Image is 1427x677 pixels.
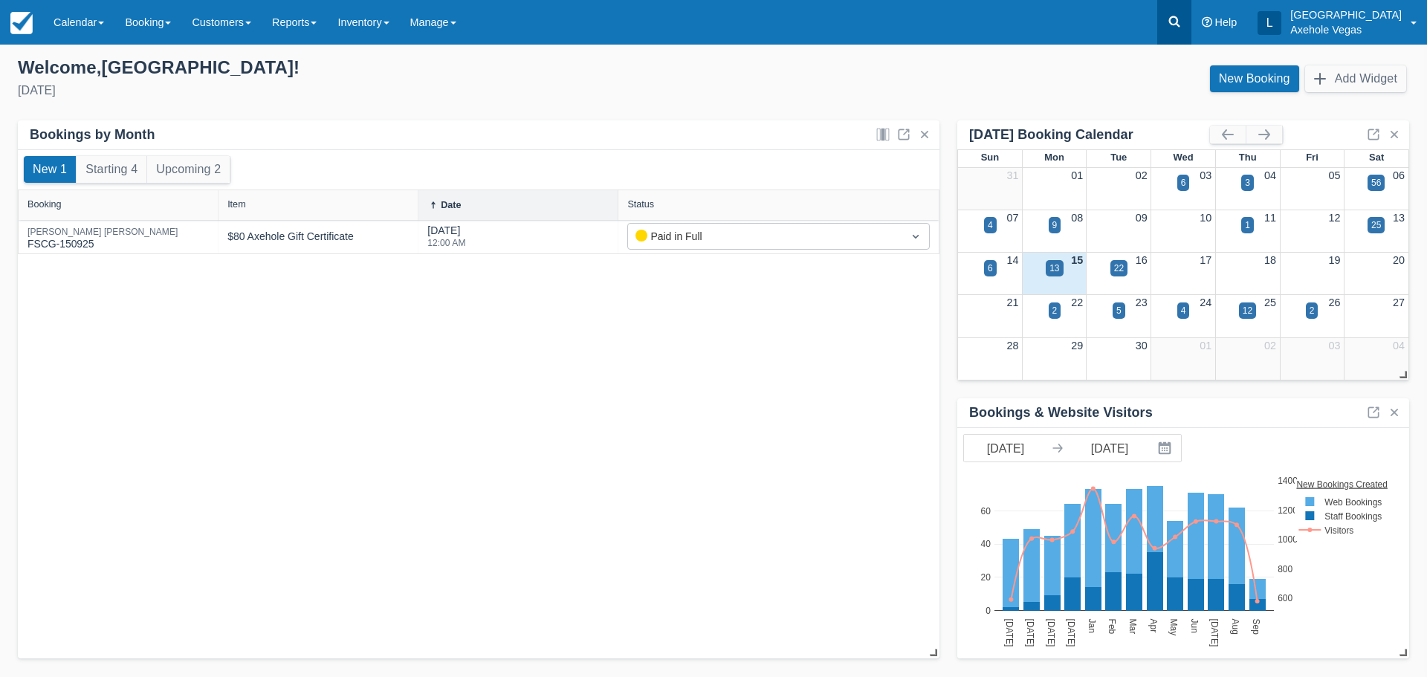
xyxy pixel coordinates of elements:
[1200,340,1211,352] a: 01
[1071,169,1083,181] a: 01
[1328,254,1340,266] a: 19
[1202,17,1212,27] i: Help
[1181,304,1186,317] div: 4
[1393,254,1405,266] a: 20
[24,156,76,183] button: New 1
[1071,212,1083,224] a: 08
[427,239,465,247] div: 12:00 AM
[147,156,230,183] button: Upcoming 2
[1136,254,1148,266] a: 16
[1393,169,1405,181] a: 06
[1393,340,1405,352] a: 04
[427,223,465,256] div: [DATE]
[1068,435,1151,461] input: End Date
[988,262,993,275] div: 6
[908,229,923,244] span: Dropdown icon
[1245,218,1250,232] div: 1
[1071,254,1083,266] a: 15
[1200,297,1211,308] a: 24
[1007,297,1019,308] a: 21
[1007,340,1019,352] a: 28
[1393,297,1405,308] a: 27
[1007,254,1019,266] a: 14
[1264,169,1276,181] a: 04
[441,200,461,210] div: Date
[1114,262,1124,275] div: 22
[969,126,1210,143] div: [DATE] Booking Calendar
[964,435,1047,461] input: Start Date
[27,233,178,240] a: [PERSON_NAME] [PERSON_NAME]FSCG-150925
[10,12,33,34] img: checkfront-main-nav-mini-logo.png
[1245,176,1250,190] div: 3
[1110,152,1127,163] span: Tue
[1200,254,1211,266] a: 17
[1310,304,1315,317] div: 2
[1044,152,1064,163] span: Mon
[1258,11,1281,35] div: L
[1136,340,1148,352] a: 30
[1393,212,1405,224] a: 13
[1290,7,1402,22] p: [GEOGRAPHIC_DATA]
[1264,297,1276,308] a: 25
[1328,212,1340,224] a: 12
[1136,297,1148,308] a: 23
[1007,212,1019,224] a: 07
[1151,435,1181,461] button: Interact with the calendar and add the check-in date for your trip.
[1239,152,1257,163] span: Thu
[1136,169,1148,181] a: 02
[1181,176,1186,190] div: 6
[1200,212,1211,224] a: 10
[1328,340,1340,352] a: 03
[1264,212,1276,224] a: 11
[1200,169,1211,181] a: 03
[1371,176,1381,190] div: 56
[1290,22,1402,37] p: Axehole Vegas
[227,229,354,244] div: $80 Axehole Gift Certificate
[1052,304,1058,317] div: 2
[1369,152,1384,163] span: Sat
[1052,218,1058,232] div: 9
[1049,262,1059,275] div: 13
[1007,169,1019,181] a: 31
[635,228,895,244] div: Paid in Full
[18,56,702,79] div: Welcome , [GEOGRAPHIC_DATA] !
[988,218,993,232] div: 4
[1328,169,1340,181] a: 05
[1071,340,1083,352] a: 29
[27,199,62,210] div: Booking
[969,404,1153,421] div: Bookings & Website Visitors
[1173,152,1193,163] span: Wed
[1116,304,1122,317] div: 5
[1328,297,1340,308] a: 26
[627,199,654,210] div: Status
[1305,65,1406,92] button: Add Widget
[1210,65,1299,92] a: New Booking
[30,126,155,143] div: Bookings by Month
[1071,297,1083,308] a: 22
[1215,16,1237,28] span: Help
[1136,212,1148,224] a: 09
[77,156,146,183] button: Starting 4
[27,227,178,236] div: [PERSON_NAME] [PERSON_NAME]
[227,199,246,210] div: Item
[18,82,702,100] div: [DATE]
[1264,254,1276,266] a: 18
[27,227,178,252] div: FSCG-150925
[1297,479,1388,489] text: New Bookings Created
[1264,340,1276,352] a: 02
[981,152,999,163] span: Sun
[1306,152,1318,163] span: Fri
[1371,218,1381,232] div: 25
[1243,304,1252,317] div: 12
